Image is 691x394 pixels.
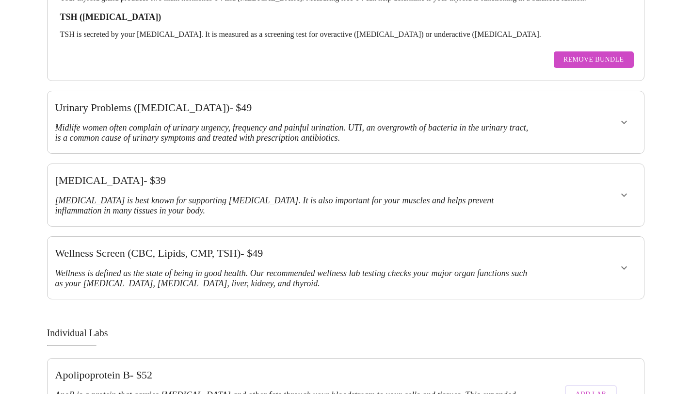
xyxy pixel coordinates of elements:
button: show more [612,111,636,134]
h3: Apolipoprotein B - $ 52 [55,369,530,381]
h3: [MEDICAL_DATA] is best known for supporting [MEDICAL_DATA]. It is also important for your muscles... [55,196,530,216]
h3: Urinary Problems ([MEDICAL_DATA]) - $ 49 [55,101,530,114]
h3: Individual Labs [47,328,644,339]
button: show more [612,256,636,279]
h3: Midlife women often complain of urinary urgency, frequency and painful urination. UTI, an overgro... [55,123,530,143]
h3: Wellness Screen (CBC, Lipids, CMP, TSH) - $ 49 [55,247,530,260]
p: TSH is secreted by your [MEDICAL_DATA]. It is measured as a screening test for overactive ([MEDIC... [60,30,631,39]
h3: TSH ([MEDICAL_DATA]) [60,12,631,22]
h3: Wellness is defined as the state of being in good health. Our recommended wellness lab testing ch... [55,268,530,289]
h3: [MEDICAL_DATA] - $ 39 [55,174,530,187]
button: Remove Bundle [554,51,634,68]
span: Remove Bundle [563,54,624,66]
button: show more [612,183,636,207]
